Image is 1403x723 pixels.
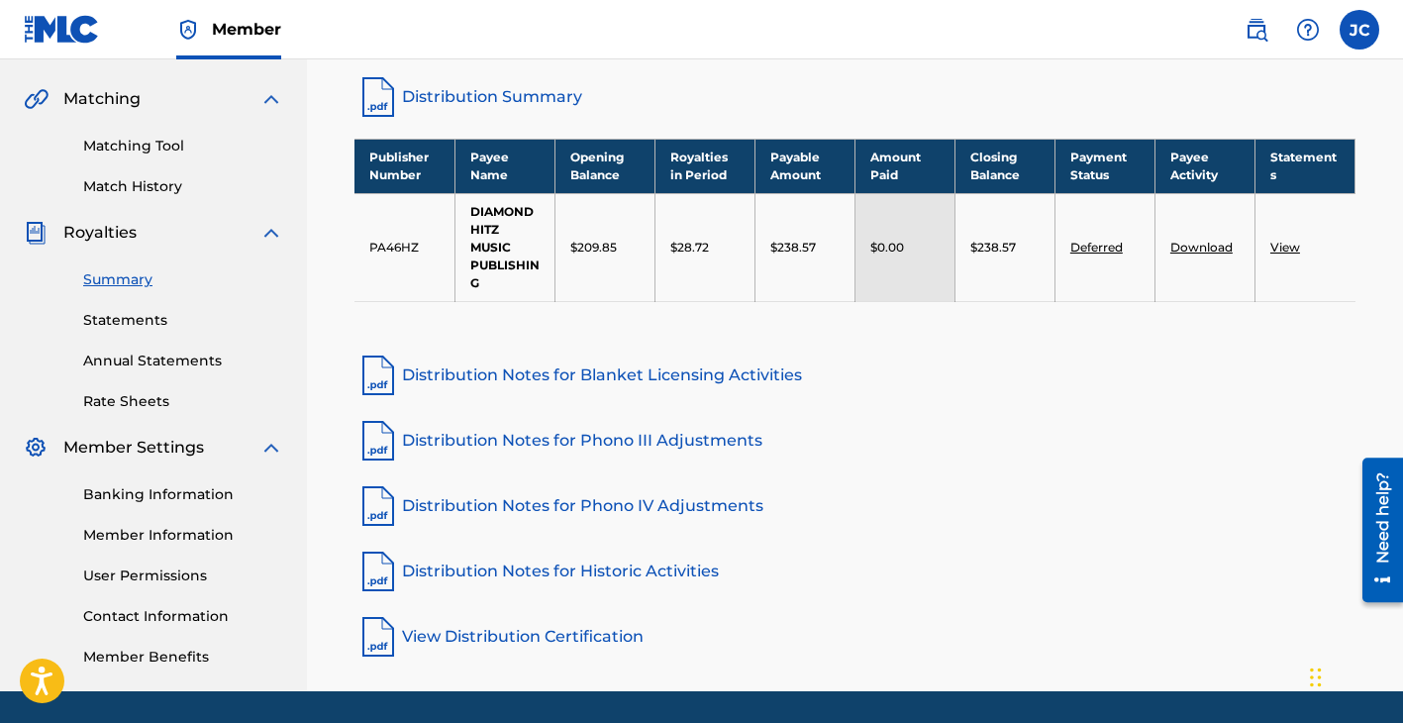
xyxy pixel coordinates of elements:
[83,391,283,412] a: Rate Sheets
[1054,139,1154,193] th: Payment Status
[454,139,554,193] th: Payee Name
[454,193,554,301] td: DIAMOND HITZ MUSIC PUBLISHING
[354,482,402,530] img: pdf
[354,417,1355,465] a: Distribution Notes for Phono III Adjustments
[24,15,100,44] img: MLC Logo
[24,436,48,460] img: Member Settings
[770,239,816,257] p: $238.57
[24,221,48,245] img: Royalties
[570,239,617,257] p: $209.85
[1254,139,1354,193] th: Statements
[354,417,402,465] img: pdf
[1270,240,1300,255] a: View
[1304,628,1403,723] iframe: Chat Widget
[754,139,854,193] th: Payable Amount
[259,436,283,460] img: expand
[354,193,454,301] td: PA46HZ
[83,606,283,627] a: Contact Information
[1237,10,1276,50] a: Public Search
[83,136,283,156] a: Matching Tool
[1348,451,1403,610] iframe: Resource Center
[1340,10,1379,50] div: User Menu
[83,310,283,331] a: Statements
[63,87,141,111] span: Matching
[954,139,1054,193] th: Closing Balance
[83,269,283,290] a: Summary
[83,484,283,505] a: Banking Information
[259,221,283,245] img: expand
[354,139,454,193] th: Publisher Number
[1070,240,1123,255] a: Deferred
[83,176,283,197] a: Match History
[83,351,283,371] a: Annual Statements
[259,87,283,111] img: expand
[870,239,904,257] p: $0.00
[354,352,1355,399] a: Distribution Notes for Blanket Licensing Activities
[63,436,204,460] span: Member Settings
[654,139,754,193] th: Royalties in Period
[24,87,49,111] img: Matching
[83,647,283,668] a: Member Benefits
[1296,18,1320,42] img: help
[354,548,402,595] img: pdf
[354,548,1355,595] a: Distribution Notes for Historic Activities
[354,482,1355,530] a: Distribution Notes for Phono IV Adjustments
[1170,240,1233,255] a: Download
[354,613,402,661] img: pdf
[1288,10,1328,50] div: Help
[176,18,200,42] img: Top Rightsholder
[354,73,1355,121] a: Distribution Summary
[354,73,402,121] img: distribution-summary-pdf
[83,525,283,546] a: Member Information
[554,139,654,193] th: Opening Balance
[354,352,402,399] img: pdf
[63,221,137,245] span: Royalties
[83,566,283,586] a: User Permissions
[212,18,281,41] span: Member
[354,613,1355,661] a: View Distribution Certification
[1245,18,1268,42] img: search
[670,239,709,257] p: $28.72
[1154,139,1254,193] th: Payee Activity
[970,239,1016,257] p: $238.57
[1310,648,1322,707] div: Drag
[854,139,954,193] th: Amount Paid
